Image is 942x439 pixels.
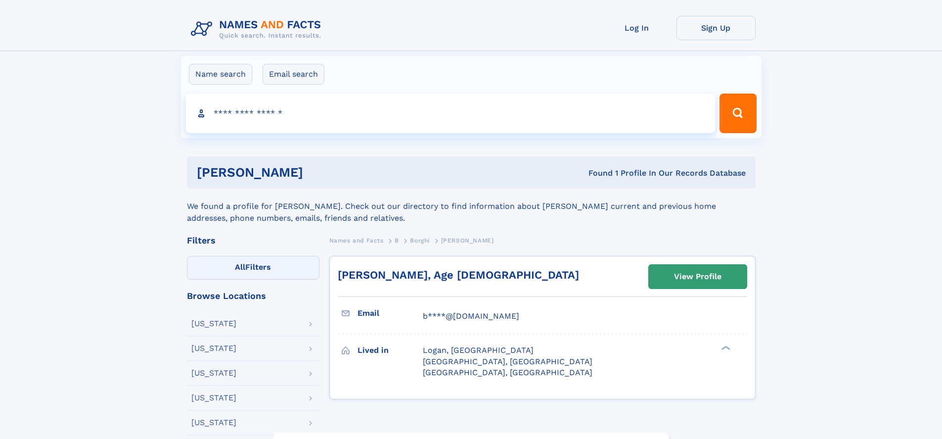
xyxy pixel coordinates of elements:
button: Search Button [719,94,756,133]
div: [US_STATE] [191,369,236,377]
span: [GEOGRAPHIC_DATA], [GEOGRAPHIC_DATA] [423,357,592,366]
a: Names and Facts [329,234,384,246]
span: Logan, [GEOGRAPHIC_DATA] [423,345,534,355]
label: Name search [189,64,252,85]
div: [US_STATE] [191,344,236,352]
div: [US_STATE] [191,320,236,328]
span: B [395,237,399,244]
a: Log In [597,16,676,40]
a: [PERSON_NAME], Age [DEMOGRAPHIC_DATA] [338,269,579,281]
h3: Lived in [358,342,423,359]
a: View Profile [649,265,747,289]
h3: Email [358,305,423,322]
span: [GEOGRAPHIC_DATA], [GEOGRAPHIC_DATA] [423,368,592,377]
span: Borghi [410,237,430,244]
a: B [395,234,399,246]
span: All [235,262,245,272]
div: ❯ [719,345,731,351]
input: search input [186,94,716,133]
label: Email search [263,64,324,85]
span: [PERSON_NAME] [441,237,494,244]
div: [US_STATE] [191,419,236,427]
img: Logo Names and Facts [187,16,329,43]
div: Filters [187,236,319,245]
div: Found 1 Profile In Our Records Database [446,168,746,179]
div: View Profile [674,265,721,288]
a: Borghi [410,234,430,246]
div: [US_STATE] [191,394,236,402]
div: We found a profile for [PERSON_NAME]. Check out our directory to find information about [PERSON_N... [187,189,756,224]
a: Sign Up [676,16,756,40]
h1: [PERSON_NAME] [197,166,446,179]
div: Browse Locations [187,292,319,300]
label: Filters [187,256,319,280]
